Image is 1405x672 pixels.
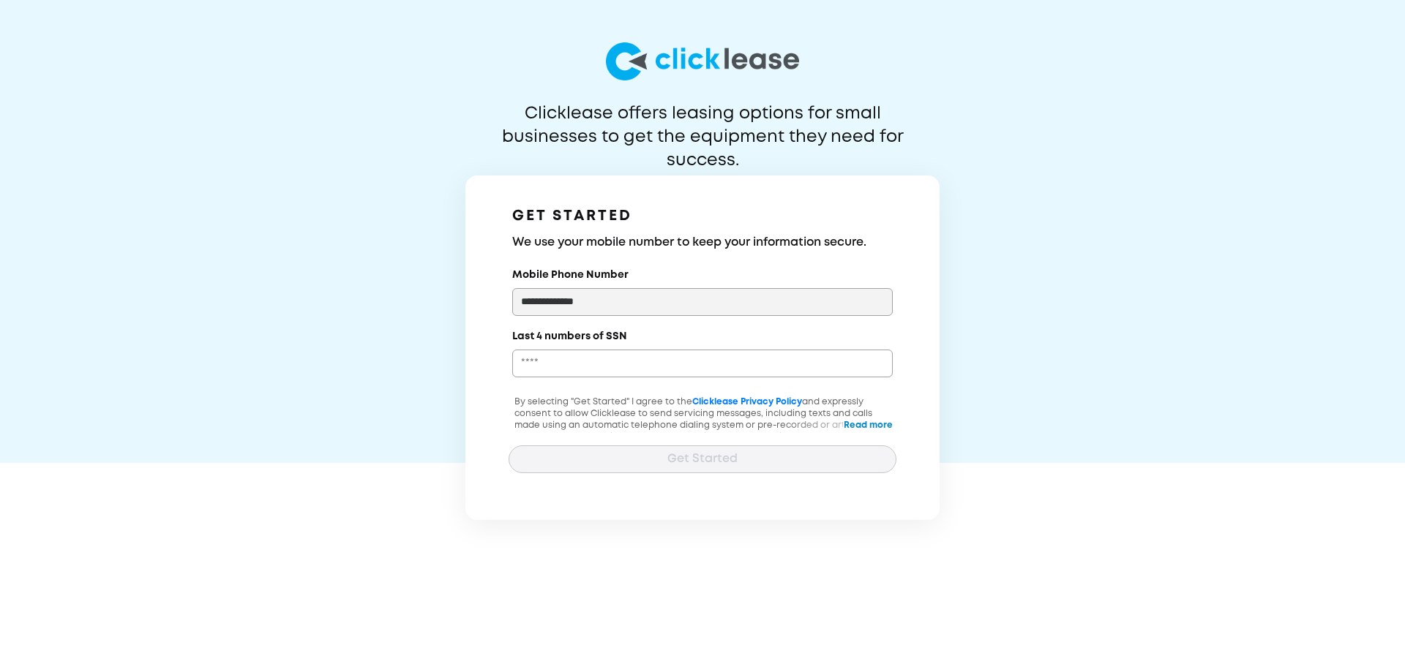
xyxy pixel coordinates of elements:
[512,268,629,282] label: Mobile Phone Number
[512,329,627,344] label: Last 4 numbers of SSN
[509,445,896,473] button: Get Started
[512,205,893,228] h1: GET STARTED
[512,234,893,252] h3: We use your mobile number to keep your information secure.
[606,42,799,80] img: logo-larg
[509,396,896,467] p: By selecting "Get Started" I agree to the and expressly consent to allow Clicklease to send servi...
[692,398,802,406] a: Clicklease Privacy Policy
[466,102,939,149] p: Clicklease offers leasing options for small businesses to get the equipment they need for success.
